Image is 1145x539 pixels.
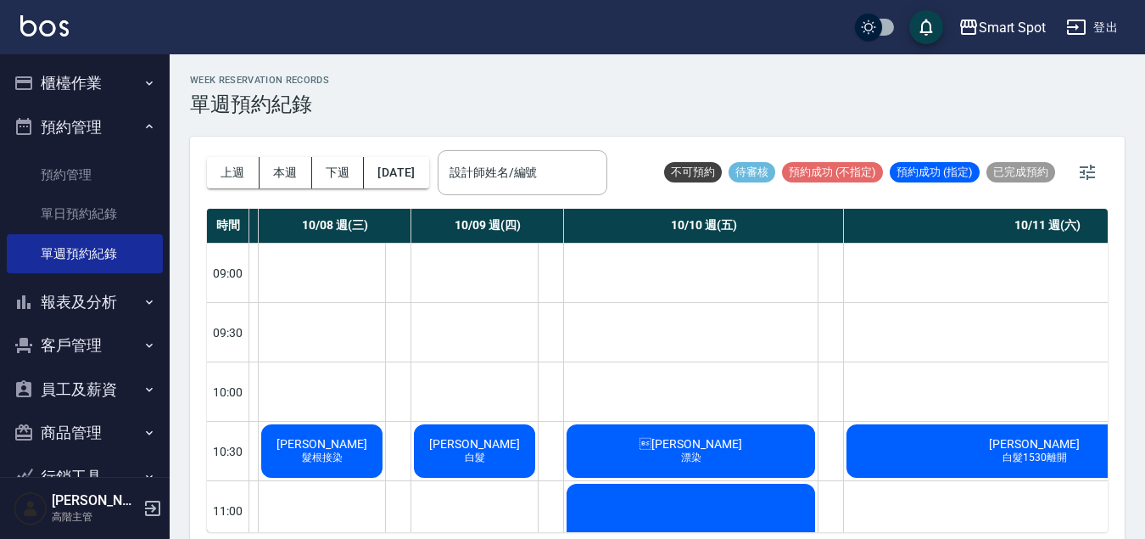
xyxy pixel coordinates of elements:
button: 上週 [207,157,260,188]
h2: WEEK RESERVATION RECORDS [190,75,329,86]
span: 漂染 [678,451,705,465]
div: 09:00 [207,243,249,302]
span: 髮根接染 [299,451,346,465]
div: 10/10 週(五) [564,209,844,243]
div: 時間 [207,209,249,243]
span: [PERSON_NAME] [636,437,746,451]
a: 單日預約紀錄 [7,194,163,233]
span: 待審核 [729,165,775,180]
img: Logo [20,15,69,36]
a: 預約管理 [7,155,163,194]
div: Smart Spot [979,17,1047,38]
button: 本週 [260,157,312,188]
button: 行銷工具 [7,455,163,499]
span: 不可預約 [664,165,722,180]
button: 下週 [312,157,365,188]
a: 單週預約紀錄 [7,234,163,273]
button: Smart Spot [952,10,1053,45]
div: 10/08 週(三) [259,209,411,243]
button: save [909,10,943,44]
h3: 單週預約紀錄 [190,93,329,116]
button: 客戶管理 [7,323,163,368]
span: 已完成預約 [986,165,1055,180]
h5: [PERSON_NAME] [52,492,138,509]
button: 報表及分析 [7,280,163,324]
span: [PERSON_NAME] [986,437,1083,451]
span: [PERSON_NAME] [426,437,523,451]
button: 登出 [1059,12,1125,43]
span: 白髮 [461,451,489,465]
button: 預約管理 [7,105,163,149]
div: 10:00 [207,362,249,421]
button: 員工及薪資 [7,368,163,412]
p: 高階主管 [52,509,138,525]
div: 09:30 [207,302,249,362]
button: [DATE] [364,157,428,188]
div: 10/09 週(四) [411,209,564,243]
span: 白髮1530離開 [999,451,1070,465]
span: 預約成功 (指定) [890,165,980,180]
button: 櫃檯作業 [7,61,163,105]
button: 商品管理 [7,411,163,455]
span: [PERSON_NAME] [273,437,371,451]
div: 10:30 [207,421,249,480]
span: 預約成功 (不指定) [782,165,883,180]
img: Person [14,491,47,525]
